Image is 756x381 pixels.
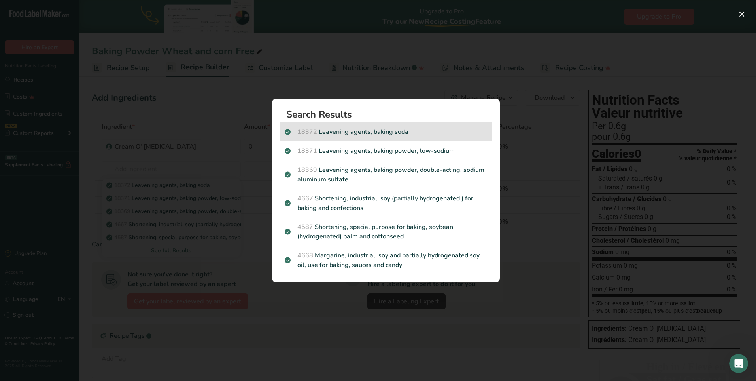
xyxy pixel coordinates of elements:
[285,251,487,270] p: Margarine, industrial, soy and partially hydrogenated soy oil, use for baking, sauces and candy
[729,354,748,373] iframe: Intercom live chat
[297,251,313,260] span: 4668
[297,147,317,155] span: 18371
[286,110,492,119] h1: Search Results
[285,127,487,137] p: Leavening agents, baking soda
[285,165,487,184] p: Leavening agents, baking powder, double-acting, sodium aluminum sulfate
[297,194,313,203] span: 4667
[285,194,487,213] p: Shortening, industrial, soy (partially hydrogenated ) for baking and confections
[297,166,317,174] span: 18369
[285,222,487,241] p: Shortening, special purpose for baking, soybean (hydrogenated) palm and cottonseed
[285,146,487,156] p: Leavening agents, baking powder, low-sodium
[297,223,313,231] span: 4587
[297,128,317,136] span: 18372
